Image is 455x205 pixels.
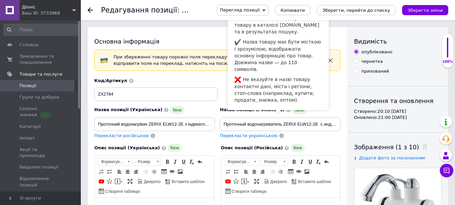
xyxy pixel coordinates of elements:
a: Вставити шаблон [164,178,206,185]
img: :x: [234,76,241,83]
p: Характеристики [7,7,112,14]
a: Джерело [263,178,288,185]
a: Додати відео з YouTube [224,178,232,185]
span: Видалені позиції [20,164,58,170]
p: Тип: [7,52,112,59]
a: Жирний (Ctrl+B) [290,158,298,165]
a: Вставити повідомлення [240,178,250,185]
span: Назва позиції (Російська) [220,107,285,112]
span: New [170,106,184,114]
span: Опис позиції (Українська) [94,145,160,150]
span: При збереженні товару порожні поля перекладуться автоматично. Щоб вручну відправити поле на перек... [113,54,299,66]
a: Створити таблицю [98,187,141,195]
div: 100% [442,59,453,64]
div: Видимість [354,37,442,46]
a: Курсив (Ctrl+I) [298,158,306,165]
a: Вставити/Редагувати посилання (Ctrl+L) [295,168,302,175]
a: Максимізувати [253,178,260,185]
a: Збільшити відступ [277,168,284,175]
a: По правому краю [259,168,266,175]
span: Відновлення позицій [20,176,62,188]
button: Зберегти, перейти до списку [317,5,395,15]
div: Основна інформація [94,37,340,46]
a: Вставити шаблон [291,178,332,185]
div: 100% Якість заповнення [442,34,453,68]
a: Жирний (Ctrl+B) [164,158,171,165]
span: Категорії [20,124,41,130]
a: Зменшити відступ [269,168,276,175]
a: Розмір [261,158,288,166]
div: Ваш ID: 3733968 [22,10,81,16]
div: опубліковано [361,49,392,55]
a: Вставити/видалити нумерований список [98,168,105,175]
a: Зображення [303,168,311,175]
img: :heavy_check_mark: [234,39,241,46]
a: Розмір [134,158,161,166]
p: ZX2784 [7,30,112,37]
li: Назва товару має бути місткою і зрозумілою, відображати основну інформацію про товар. Довжина наз... [234,37,322,74]
a: По центру [124,168,131,175]
a: Таблиця [160,168,168,175]
span: Вставити шаблон [297,179,331,185]
div: чернетка [361,58,383,65]
div: Створення та оновлення [354,97,442,105]
div: Повернутися назад [88,7,93,13]
button: Чат з покупцем [440,164,453,177]
span: Опис позиції (Російська) [221,145,283,150]
a: Зменшити відступ [142,168,150,175]
div: прихований [361,68,389,74]
a: Вставити/Редагувати посилання (Ctrl+L) [168,168,176,175]
a: Вставити повідомлення [114,178,124,185]
span: Форматування [224,158,252,165]
a: Зображення [176,168,184,175]
input: Пошук [3,24,79,36]
a: Вставити іконку [232,178,240,185]
a: Вставити/видалити маркований список [232,168,240,175]
span: Головна [20,42,38,48]
span: Групи та добірки [20,94,59,100]
a: По правому краю [132,168,139,175]
a: Форматування [97,158,132,166]
a: Видалити форматування [188,158,195,165]
span: Джерело [143,179,161,185]
a: По лівому краю [242,168,250,175]
span: Перегляд позиції [220,7,260,12]
a: Повернути (Ctrl+Z) [323,158,330,165]
span: Джерело [269,179,287,185]
a: Створити таблицю [224,187,268,195]
p: Проточные водонагреватели [7,64,112,71]
a: Збільшити відступ [150,168,158,175]
div: Створено: 20:10 [DATE] [354,108,442,114]
a: Додати відео з YouTube [98,178,105,185]
span: Акції та промокоди [20,147,62,159]
a: Повернути (Ctrl+Z) [196,158,203,165]
span: Розмір [134,158,155,165]
p: Торгова марка: [7,75,112,82]
i: Зберегти, перейти до списку [322,8,390,13]
input: Наприклад, H&M жіноча сукня зелена 38 розмір вечірня максі з блискітками [220,118,340,131]
p: Торговая марка: [7,75,112,82]
a: По лівому краю [116,168,123,175]
p: Артикул: [7,18,112,25]
a: Максимізувати [126,178,134,185]
input: Наприклад, H&M жіноча сукня зелена 38 розмір вечірня максі з блискітками [94,118,215,131]
a: Вставити іконку [106,178,113,185]
span: Копіювати [281,8,305,13]
span: Замовлення та повідомлення [20,53,62,66]
a: Вставити/видалити нумерований список [224,168,232,175]
li: Назва впливає на видачу вашого товару в каталозі [DOMAIN_NAME] та в результатах пошуку. [234,13,322,37]
p: Категория: [7,41,112,48]
span: Розмір [261,158,281,165]
h1: Редагування позиції: Проточний водонагрівач ZERIX ELW12-2E з індикатором температури [101,6,442,14]
div: Оновлено: 21:00 [DATE] [354,114,442,121]
span: Форматування [98,158,125,165]
p: Проточні водонагрівачі [7,64,112,71]
li: Не вказуйте в назві товару контактні дані, міста і регіони, стоп-слова (наприклад, купити, продат... [234,74,322,105]
span: New [168,144,182,152]
a: Підкреслений (Ctrl+U) [306,158,314,165]
a: Форматування [224,158,259,166]
span: Перекласти російською [94,133,149,138]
